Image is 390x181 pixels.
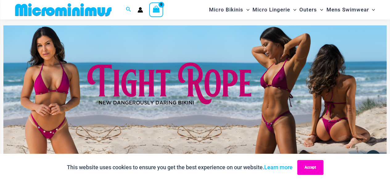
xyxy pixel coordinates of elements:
[13,3,114,17] img: MM SHOP LOGO FLAT
[317,2,323,18] span: Menu Toggle
[325,2,376,18] a: Mens SwimwearMenu ToggleMenu Toggle
[67,163,293,172] p: This website uses cookies to ensure you get the best experience on our website.
[299,2,317,18] span: Outers
[251,2,298,18] a: Micro LingerieMenu ToggleMenu Toggle
[297,160,323,175] button: Accept
[138,7,143,13] a: Account icon link
[243,2,249,18] span: Menu Toggle
[369,2,375,18] span: Menu Toggle
[207,2,251,18] a: Micro BikinisMenu ToggleMenu Toggle
[298,2,325,18] a: OutersMenu ToggleMenu Toggle
[126,6,131,14] a: Search icon link
[264,164,293,170] a: Learn more
[3,25,387,156] img: Tight Rope Pink Bikini
[149,2,163,17] a: View Shopping Cart, empty
[209,2,243,18] span: Micro Bikinis
[326,2,369,18] span: Mens Swimwear
[290,2,296,18] span: Menu Toggle
[207,1,378,19] nav: Site Navigation
[252,2,290,18] span: Micro Lingerie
